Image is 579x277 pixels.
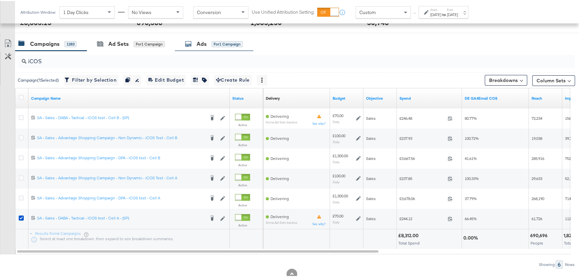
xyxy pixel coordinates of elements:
[366,195,376,200] span: Sales
[37,194,205,201] a: SA - Sales - Advantage Shopping Campaign - DPA - iCOS test - Cell A
[266,95,280,100] div: Delivery
[333,192,348,198] div: £1,300.00
[333,172,345,178] div: £100.00
[465,155,477,160] span: 41.61%
[37,114,205,121] a: SA - Sales - DABA - Tactical - iCOS test - Cell B - (SP)
[430,11,441,16] div: [DATE]
[63,8,89,14] span: 1 Day Clicks
[333,179,340,183] sub: Daily
[37,134,205,141] a: SA - Sales - Advantage Shopping Campaign - Non Dynamic - iCOS Test - Cell B
[235,222,250,226] label: Active
[565,195,578,200] span: 714,505
[399,155,445,160] span: £3,667.56
[565,215,578,220] span: 112,291
[18,76,59,82] div: Campaign ( 1 Selected)
[539,261,556,266] div: Showing:
[532,215,542,220] span: 61,726
[447,7,458,11] label: End:
[399,135,445,140] span: £237.93
[37,174,205,181] a: SA - Sales - Advantage Shopping Campaign - Non Dynamic - iCOS Test - Cell A
[366,155,376,160] span: Sales
[235,142,250,146] label: Active
[270,135,289,140] span: Delivering
[532,135,542,140] span: 19,038
[132,8,151,14] span: No Views
[447,11,458,16] div: [DATE]
[565,115,578,120] span: 156,648
[333,219,340,223] sub: Daily
[556,259,563,268] div: 6
[366,175,376,180] span: Sales
[66,75,116,83] span: Filter by Selection
[532,155,544,160] span: 285,916
[465,135,479,140] span: 100.72%
[565,155,578,160] span: 752,117
[333,199,340,203] sub: Daily
[412,11,418,14] span: ↑
[398,232,421,238] div: £8,312.00
[532,195,544,200] span: 268,190
[37,174,205,180] div: SA - Sales - Advantage Shopping Campaign - Non Dynamic - iCOS Test - Cell A
[366,95,394,100] a: Your campaign's objective.
[26,51,525,64] input: Search Campaigns by Name, ID or Objective
[430,7,441,11] label: Start:
[465,95,526,100] a: DE NET COS GA4Email
[399,195,445,200] span: £3,678.06
[333,132,345,137] div: £100.00
[31,95,227,100] a: Your campaign name.
[465,195,477,200] span: 37.79%
[366,215,376,220] span: Sales
[333,95,361,100] a: The maximum amount you're willing to spend on your ads, on average each day or over the lifetime ...
[235,162,250,166] label: Active
[532,115,542,120] span: 72,234
[366,115,376,120] span: Sales
[37,214,205,221] a: SA - Sales - DABA - Tactical - iCOS test - Cell A - (SP)
[399,175,445,180] span: £237.85
[134,40,165,46] div: for 1 Campaign
[37,154,205,160] div: SA - Sales - Advantage Shopping Campaign - DPA - iCOS test - Cell B
[399,95,459,100] a: The total amount spent to date.
[64,74,118,85] button: Filter by Selection
[37,214,205,220] div: SA - Sales - DABA - Tactical - iCOS test - Cell A - (SP)
[333,212,343,218] div: £70.00
[270,195,289,200] span: Delivering
[266,119,297,123] sub: Some Ad Sets Inactive
[270,213,289,218] span: Delivering
[485,74,527,85] button: Breakdowns
[197,39,207,47] div: Ads
[20,9,56,14] div: Attribution Window:
[463,234,480,240] div: 0.00%
[565,175,576,180] span: 52,103
[532,175,542,180] span: 29,633
[399,115,445,120] span: £246.48
[197,8,221,14] span: Conversion
[441,11,447,16] strong: to
[270,175,289,180] span: Delivering
[565,261,575,266] div: Rows
[399,215,445,220] span: £244.12
[465,215,477,220] span: 66.45%
[398,240,420,245] span: Total Spend
[37,114,205,119] div: SA - Sales - DABA - Tactical - iCOS test - Cell B - (SP)
[333,139,340,143] sub: Daily
[232,95,260,100] a: Shows the current state of your Ad Campaign.
[465,175,479,180] span: 100.33%
[252,8,315,14] label: Use Unified Attribution Setting:
[235,182,250,186] label: Active
[148,75,184,83] span: Edit Budget
[565,135,576,140] span: 39,759
[235,202,250,206] label: Active
[270,113,289,118] span: Delivering
[216,75,250,83] span: Create Rule
[212,40,243,46] div: for 1 Campaign
[333,119,340,123] sub: Daily
[235,122,250,126] label: Active
[37,194,205,200] div: SA - Sales - Advantage Shopping Campaign - DPA - iCOS test - Cell A
[532,74,575,85] button: Column Sets
[146,74,186,85] button: Edit Budget
[366,135,376,140] span: Sales
[359,8,376,14] span: Custom
[531,240,543,245] span: People
[532,95,560,100] a: The number of people your ad was served to.
[108,39,129,47] div: Ad Sets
